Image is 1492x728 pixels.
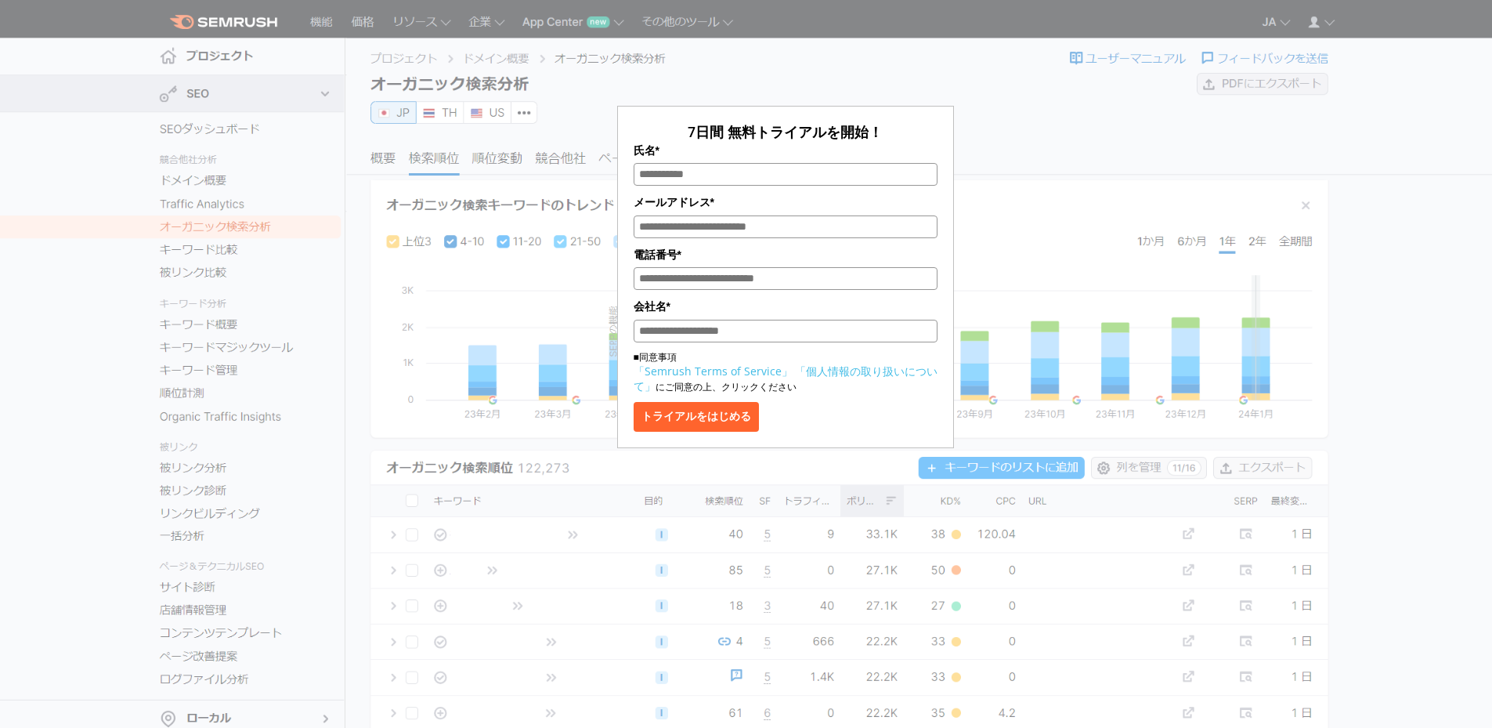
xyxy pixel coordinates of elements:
button: トライアルをはじめる [634,402,759,432]
span: 7日間 無料トライアルを開始！ [688,122,883,141]
p: ■同意事項 にご同意の上、クリックください [634,350,937,394]
label: 電話番号* [634,246,937,263]
label: メールアドレス* [634,194,937,211]
a: 「個人情報の取り扱いについて」 [634,364,937,393]
a: 「Semrush Terms of Service」 [634,364,793,378]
